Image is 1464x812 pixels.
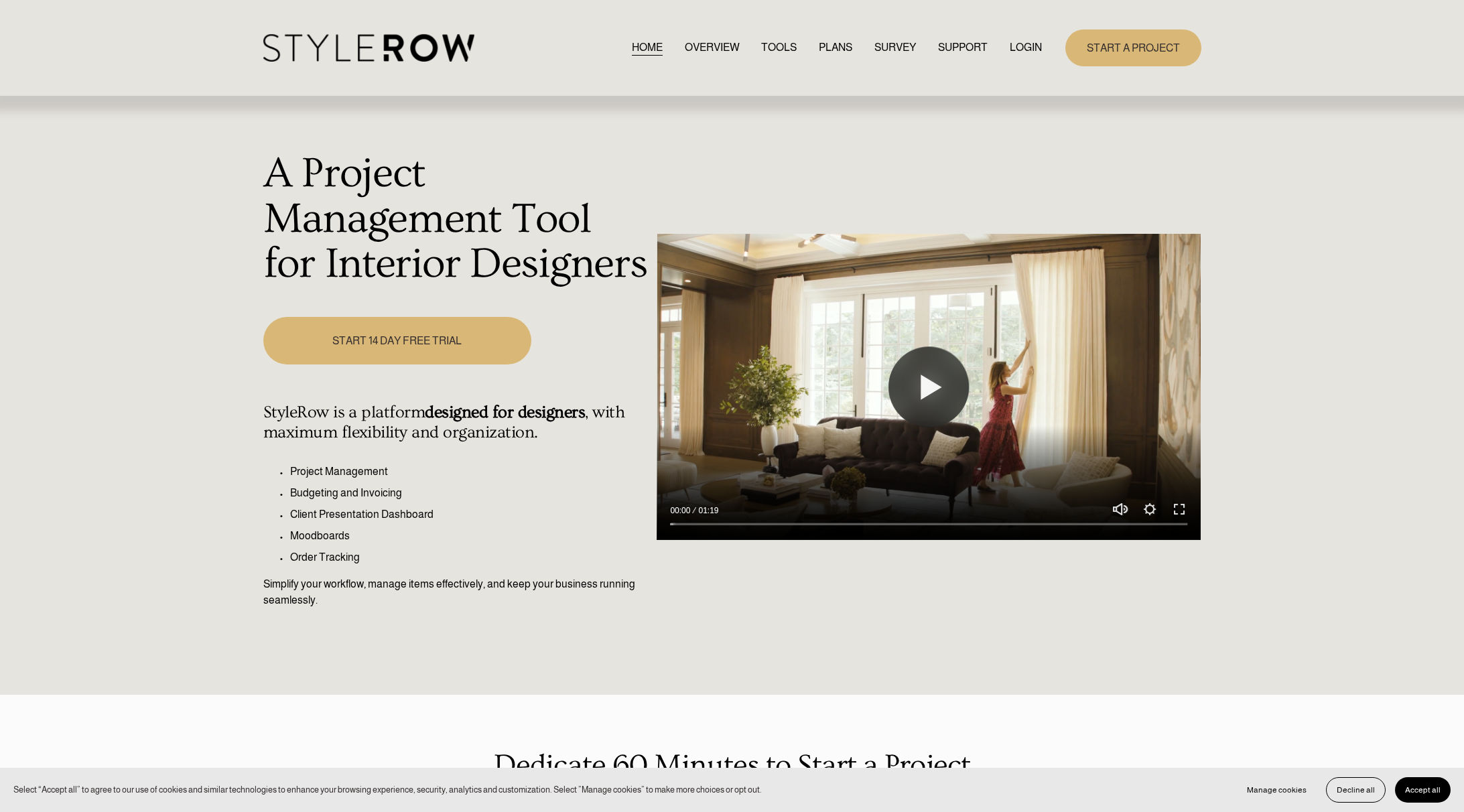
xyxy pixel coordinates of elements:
button: Play [888,347,969,427]
a: OVERVIEW [685,39,740,57]
div: Duration [693,504,722,517]
a: START 14 DAY FREE TRIAL [263,317,531,364]
h4: StyleRow is a platform , with maximum flexibility and organization. [263,403,650,443]
a: START A PROJECT [1065,29,1201,66]
a: LOGIN [1010,39,1042,57]
input: Seek [670,519,1187,529]
a: PLANS [819,39,852,57]
strong: designed for designers [425,403,585,422]
span: SUPPORT [938,40,988,56]
span: Manage cookies [1247,785,1307,795]
button: Manage cookies [1237,777,1317,803]
div: Current time [670,504,693,517]
p: Select “Accept all” to agree to our use of cookies and similar technologies to enhance your brows... [13,783,762,796]
button: Decline all [1326,777,1386,803]
p: Client Presentation Dashboard [290,506,650,523]
span: Decline all [1337,785,1375,795]
button: Accept all [1395,777,1451,803]
h1: A Project Management Tool for Interior Designers [263,151,650,287]
p: Moodboards [290,528,650,544]
a: TOOLS [761,39,797,57]
p: Budgeting and Invoicing [290,485,650,501]
a: SURVEY [874,39,916,57]
p: Order Tracking [290,549,650,565]
a: HOME [632,39,663,57]
p: Simplify your workflow, manage items effectively, and keep your business running seamlessly. [263,576,650,608]
a: folder dropdown [938,39,988,57]
p: Dedicate 60 Minutes to Start a Project [263,743,1201,788]
p: Project Management [290,464,650,480]
span: Accept all [1405,785,1441,795]
img: StyleRow [263,34,474,62]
